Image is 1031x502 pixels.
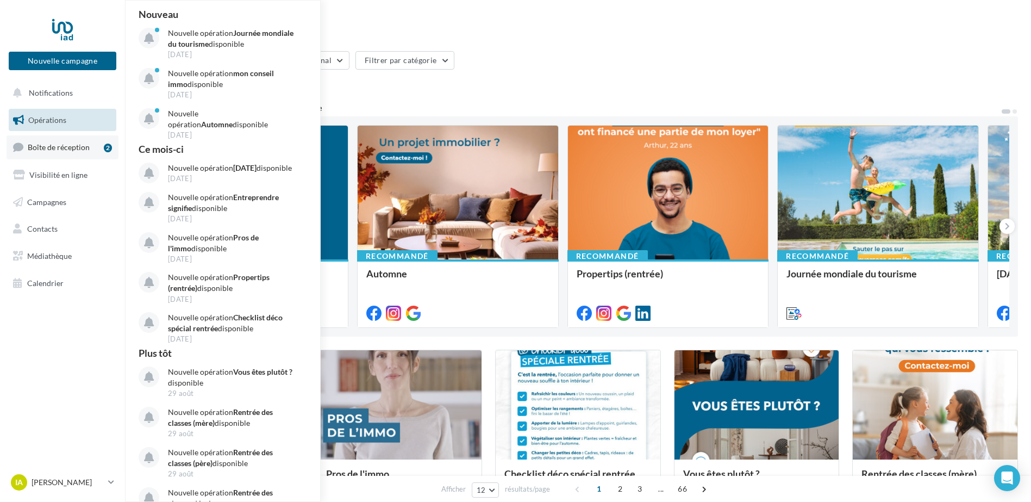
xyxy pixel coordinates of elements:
span: Opérations [28,115,66,125]
span: Contacts [27,224,58,233]
span: 66 [673,480,691,498]
span: Notifications [29,88,73,97]
div: Recommandé [357,250,438,262]
span: Campagnes [27,197,66,206]
div: Automne [366,268,549,290]
a: IA [PERSON_NAME] [9,472,116,493]
a: Campagnes [7,191,118,214]
a: Contacts [7,218,118,240]
div: Journée mondiale du tourisme [786,268,970,290]
div: Propertips (rentrée) [577,268,760,290]
span: 2 [611,480,629,498]
div: 6 opérations recommandées par votre enseigne [138,103,1001,112]
span: ... [652,480,670,498]
span: Visibilité en ligne [29,170,88,179]
span: Boîte de réception [28,142,90,152]
div: Pros de l'immo [326,468,473,490]
p: [PERSON_NAME] [32,477,104,488]
div: Rentrée des classes (mère) [861,468,1009,490]
button: Notifications [7,82,114,104]
div: Vous êtes plutôt ? [683,468,830,490]
span: 1 [590,480,608,498]
span: Calendrier [27,278,64,288]
a: Opérations [7,109,118,132]
button: Filtrer par catégorie [355,51,454,70]
span: Afficher [441,484,466,494]
button: Nouvelle campagne [9,52,116,70]
div: Open Intercom Messenger [994,465,1020,491]
span: 12 [477,486,486,494]
a: Boîte de réception2 [7,135,118,159]
div: Recommandé [777,250,858,262]
div: Recommandé [567,250,648,262]
span: résultats/page [505,484,550,494]
div: 2 [104,144,112,152]
a: Médiathèque [7,245,118,268]
span: Médiathèque [27,251,72,261]
button: 12 [472,482,499,498]
span: 3 [631,480,648,498]
span: IA [15,477,23,488]
div: Checklist déco spécial rentrée [504,468,652,490]
a: Visibilité en ligne [7,164,118,187]
a: Calendrier [7,272,118,295]
div: Opérations marketing [138,17,1018,34]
